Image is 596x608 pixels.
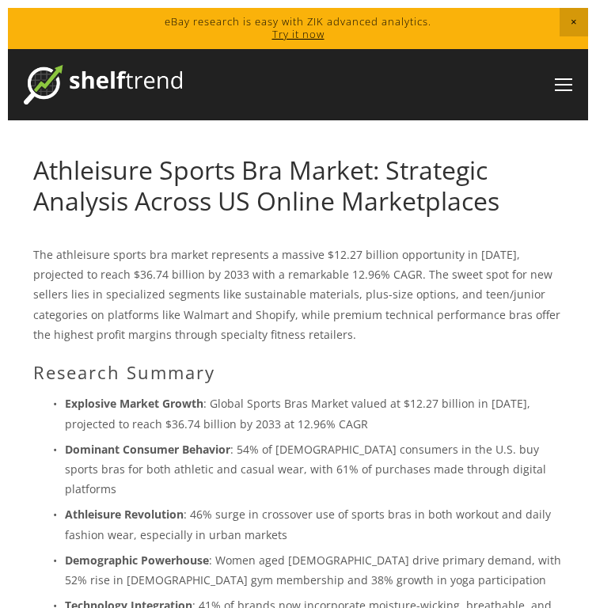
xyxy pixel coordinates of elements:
p: : Global Sports Bras Market valued at $12.27 billion in [DATE], projected to reach $36.74 billion... [65,393,563,433]
strong: Explosive Market Growth [65,396,203,411]
p: : 54% of [DEMOGRAPHIC_DATA] consumers in the U.S. buy sports bras for both athletic and casual we... [65,439,563,500]
p: : 46% surge in crossover use of sports bras in both workout and daily fashion wear, especially in... [65,504,563,544]
a: Athleisure Sports Bra Market: Strategic Analysis Across US Online Marketplaces [33,153,499,217]
strong: Dominant Consumer Behavior [65,442,230,457]
h2: Research Summary [33,362,563,382]
strong: Demographic Powerhouse [65,553,209,568]
img: ShelfTrend [24,65,182,104]
p: The athleisure sports bra market represents a massive $12.27 billion opportunity in [DATE], proje... [33,245,563,344]
a: Try it now [272,27,325,41]
strong: Athleisure Revolution [65,507,184,522]
p: : Women aged [DEMOGRAPHIC_DATA] drive primary demand, with 52% rise in [DEMOGRAPHIC_DATA] gym mem... [65,550,563,590]
span: Close Announcement [560,8,588,36]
